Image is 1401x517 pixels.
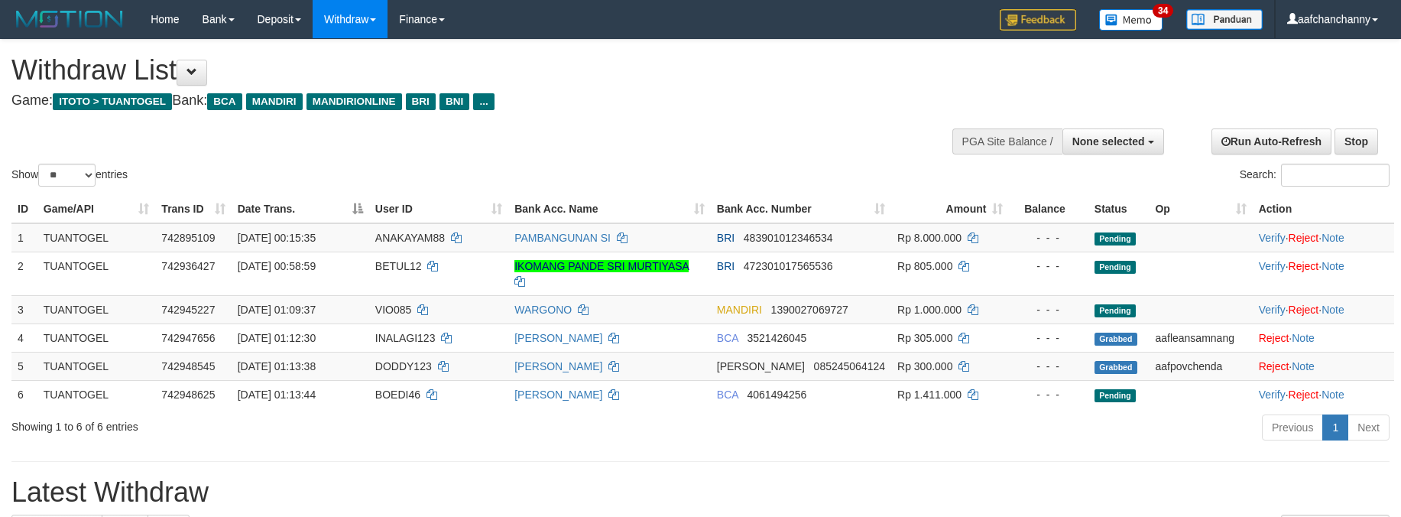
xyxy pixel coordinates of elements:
[37,195,156,223] th: Game/API: activate to sort column ascending
[37,252,156,295] td: TUANTOGEL
[1009,195,1088,223] th: Balance
[1095,333,1137,346] span: Grabbed
[11,477,1390,508] h1: Latest Withdraw
[514,360,602,372] a: [PERSON_NAME]
[508,195,711,223] th: Bank Acc. Name: activate to sort column ascending
[711,195,891,223] th: Bank Acc. Number: activate to sort column ascending
[1289,260,1319,272] a: Reject
[1149,324,1252,352] td: aafleansamnang
[717,332,738,344] span: BCA
[37,295,156,324] td: TUANTOGEL
[238,260,316,272] span: [DATE] 00:58:59
[747,332,806,344] span: Copy 3521426045 to clipboard
[439,93,469,110] span: BNI
[1015,359,1082,374] div: - - -
[1259,389,1286,401] a: Verify
[53,93,172,110] span: ITOTO > TUANTOGEL
[1292,332,1315,344] a: Note
[514,389,602,401] a: [PERSON_NAME]
[1095,261,1136,274] span: Pending
[406,93,436,110] span: BRI
[1253,295,1394,324] td: · ·
[814,360,885,372] span: Copy 085245064124 to clipboard
[11,295,37,324] td: 3
[11,164,128,187] label: Show entries
[238,232,316,244] span: [DATE] 00:15:35
[37,380,156,408] td: TUANTOGEL
[1322,389,1344,401] a: Note
[375,360,432,372] span: DODDY123
[717,389,738,401] span: BCA
[1095,232,1136,245] span: Pending
[897,360,952,372] span: Rp 300.000
[1289,232,1319,244] a: Reject
[1015,330,1082,346] div: - - -
[375,389,420,401] span: BOEDI46
[375,304,411,316] span: VIO085
[897,332,952,344] span: Rp 305.000
[11,413,572,434] div: Showing 1 to 6 of 6 entries
[952,128,1062,154] div: PGA Site Balance /
[38,164,96,187] select: Showentries
[1149,195,1252,223] th: Op: activate to sort column ascending
[238,332,316,344] span: [DATE] 01:12:30
[1099,9,1163,31] img: Button%20Memo.svg
[207,93,242,110] span: BCA
[11,8,128,31] img: MOTION_logo.png
[1322,415,1348,441] a: 1
[1088,195,1150,223] th: Status
[11,93,919,109] h4: Game: Bank:
[1259,260,1286,272] a: Verify
[375,260,422,272] span: BETUL12
[1322,260,1344,272] a: Note
[1281,164,1390,187] input: Search:
[11,352,37,380] td: 5
[771,304,848,316] span: Copy 1390027069727 to clipboard
[1015,258,1082,274] div: - - -
[1259,360,1289,372] a: Reject
[1000,9,1076,31] img: Feedback.jpg
[11,195,37,223] th: ID
[161,260,215,272] span: 742936427
[11,380,37,408] td: 6
[1015,302,1082,317] div: - - -
[1253,252,1394,295] td: · ·
[11,223,37,252] td: 1
[155,195,231,223] th: Trans ID: activate to sort column ascending
[1262,415,1323,441] a: Previous
[897,232,962,244] span: Rp 8.000.000
[514,260,689,272] a: IKOMANG PANDE SRI MURTIYASA
[37,324,156,352] td: TUANTOGEL
[11,252,37,295] td: 2
[514,304,572,316] a: WARGONO
[1259,232,1286,244] a: Verify
[161,360,215,372] span: 742948545
[1153,4,1173,18] span: 34
[717,304,762,316] span: MANDIRI
[1095,389,1136,402] span: Pending
[238,360,316,372] span: [DATE] 01:13:38
[717,232,735,244] span: BRI
[161,389,215,401] span: 742948625
[1095,304,1136,317] span: Pending
[744,232,833,244] span: Copy 483901012346534 to clipboard
[1289,304,1319,316] a: Reject
[1211,128,1331,154] a: Run Auto-Refresh
[1259,332,1289,344] a: Reject
[238,304,316,316] span: [DATE] 01:09:37
[1347,415,1390,441] a: Next
[1015,230,1082,245] div: - - -
[1240,164,1390,187] label: Search:
[11,55,919,86] h1: Withdraw List
[897,260,952,272] span: Rp 805.000
[1322,232,1344,244] a: Note
[1253,324,1394,352] td: ·
[717,360,805,372] span: [PERSON_NAME]
[11,324,37,352] td: 4
[747,389,806,401] span: Copy 4061494256 to clipboard
[37,352,156,380] td: TUANTOGEL
[473,93,494,110] span: ...
[1072,135,1145,148] span: None selected
[232,195,369,223] th: Date Trans.: activate to sort column descending
[161,332,215,344] span: 742947656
